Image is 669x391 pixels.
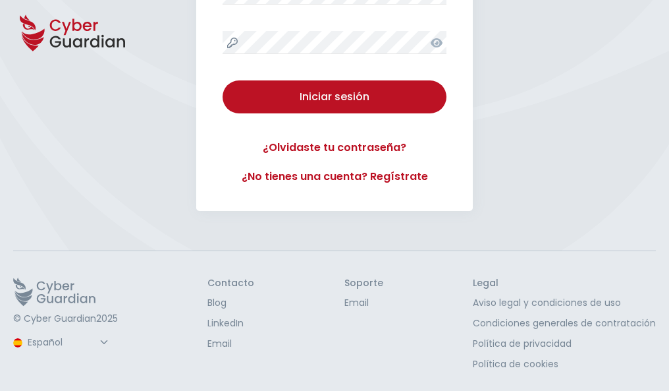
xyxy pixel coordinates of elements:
h3: Contacto [207,278,254,289]
button: Iniciar sesión [223,80,446,113]
a: Política de cookies [473,357,656,371]
a: Email [207,337,254,351]
h3: Legal [473,278,656,289]
h3: Soporte [344,278,383,289]
a: Política de privacidad [473,337,656,351]
div: Iniciar sesión [232,89,437,105]
a: ¿No tienes una cuenta? Regístrate [223,169,446,185]
a: Condiciones generales de contratación [473,316,656,330]
a: LinkedIn [207,316,254,330]
p: © Cyber Guardian 2025 [13,313,118,325]
a: Aviso legal y condiciones de uso [473,296,656,310]
a: Email [344,296,383,310]
a: Blog [207,296,254,310]
img: region-logo [13,338,22,347]
a: ¿Olvidaste tu contraseña? [223,140,446,156]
